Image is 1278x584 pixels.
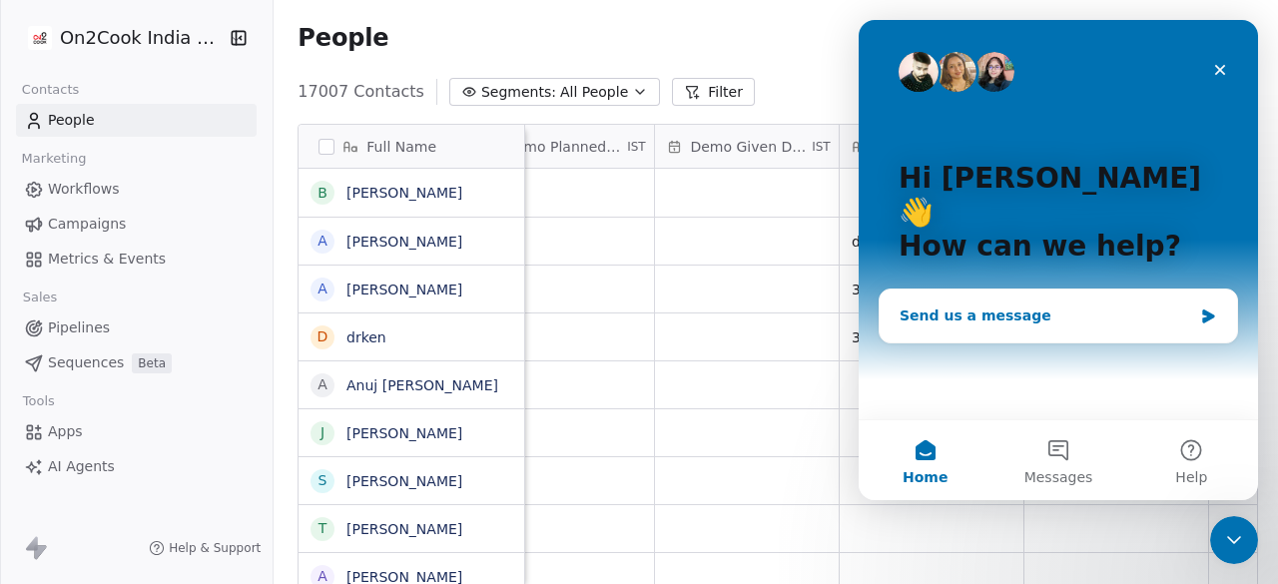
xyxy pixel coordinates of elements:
[346,473,462,489] a: [PERSON_NAME]
[13,144,95,174] span: Marketing
[169,540,261,556] span: Help & Support
[24,21,216,55] button: On2Cook India Pvt. Ltd.
[16,346,257,379] a: SequencesBeta
[1210,516,1258,564] iframe: Intercom live chat
[132,353,172,373] span: Beta
[319,374,328,395] div: A
[28,26,52,50] img: on2cook%20logo-04%20copy.jpg
[48,214,126,235] span: Campaigns
[852,327,1011,347] span: 30-09 10:41 did not pick up call WA sent
[560,82,628,103] span: All People
[346,425,462,441] a: [PERSON_NAME]
[346,234,462,250] a: [PERSON_NAME]
[346,329,386,345] a: drken
[298,23,388,53] span: People
[13,75,88,105] span: Contacts
[320,422,324,443] div: J
[48,421,83,442] span: Apps
[655,125,839,168] div: Demo Given DateIST
[346,282,462,297] a: [PERSON_NAME]
[366,137,436,157] span: Full Name
[298,80,424,104] span: 17007 Contacts
[16,243,257,276] a: Metrics & Events
[299,125,524,168] div: Full Name
[672,78,755,106] button: Filter
[319,470,327,491] div: S
[16,415,257,448] a: Apps
[852,280,1011,299] span: 30-09 10:40 asked for call back
[16,104,257,137] a: People
[319,518,327,539] div: T
[346,521,462,537] a: [PERSON_NAME]
[16,173,257,206] a: Workflows
[690,137,808,157] span: Demo Given Date
[48,352,124,373] span: Sequences
[48,249,166,270] span: Metrics & Events
[852,232,1011,252] span: duplicate lead of [DATE]
[48,456,115,477] span: AI Agents
[504,137,623,157] span: Demo Planned Date
[16,208,257,241] a: Campaigns
[48,110,95,131] span: People
[319,231,328,252] div: A
[859,20,1258,500] iframe: Intercom live chat
[481,82,556,103] span: Segments:
[60,25,225,51] span: On2Cook India Pvt. Ltd.
[627,139,646,155] span: IST
[840,125,1023,168] div: Notes
[319,279,328,299] div: A
[149,540,261,556] a: Help & Support
[812,139,831,155] span: IST
[14,386,63,416] span: Tools
[14,283,66,312] span: Sales
[319,183,328,204] div: B
[16,311,257,344] a: Pipelines
[48,317,110,338] span: Pipelines
[346,185,462,201] a: [PERSON_NAME]
[16,450,257,483] a: AI Agents
[470,125,654,168] div: Demo Planned DateIST
[318,326,328,347] div: d
[48,179,120,200] span: Workflows
[346,377,498,393] a: Anuj [PERSON_NAME]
